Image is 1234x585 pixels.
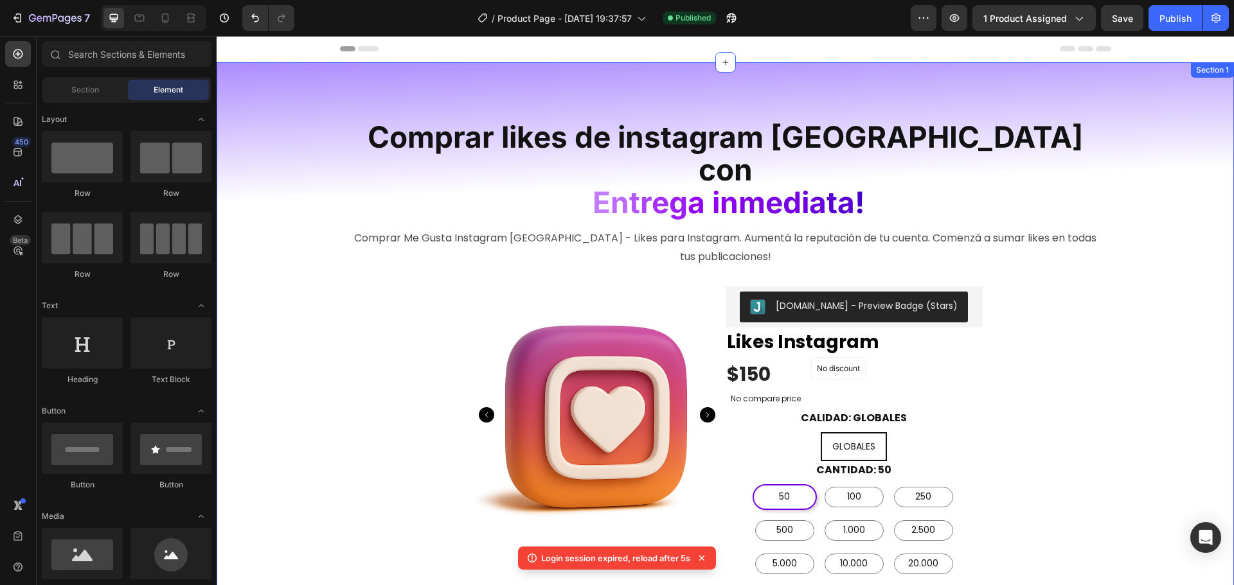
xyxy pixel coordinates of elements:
span: e [435,148,452,184]
span: m [522,148,549,184]
span: Element [154,84,183,96]
span: 10.000 [621,520,654,536]
span: Text [42,300,58,311]
span: GLOBALES [616,404,659,417]
span: Toggle open [191,401,211,421]
input: Search Sections & Elements [42,41,211,67]
span: n [503,148,522,184]
div: Row [130,188,211,199]
span: / [492,12,495,25]
p: No compare price [514,359,584,367]
span: Toggle open [191,295,211,316]
div: $150 [509,322,589,354]
button: 1 product assigned [972,5,1096,31]
div: Beta [10,235,31,245]
span: r [424,148,435,184]
iframe: Design area [217,36,1234,585]
span: 1 product assigned [983,12,1067,25]
span: 50 [560,453,576,469]
div: Button [130,479,211,491]
p: 7 [84,10,90,26]
p: No discount [600,327,643,338]
div: Button [42,479,123,491]
span: Button [42,405,66,417]
button: Save [1101,5,1143,31]
span: 250 [696,453,717,469]
div: Section 1 [977,28,1015,40]
legend: CALIDAD: GLOBALES [583,373,692,391]
div: Row [42,268,123,280]
button: Publish [1149,5,1203,31]
span: 1.000 [624,486,651,502]
div: Row [130,268,211,280]
span: a [593,148,610,184]
span: Layout [42,114,67,125]
img: Judgeme.png [533,263,549,279]
span: Section [71,84,99,96]
span: Toggle open [191,109,211,130]
p: Login session expired, reload after 5s [541,552,690,564]
span: 2.500 [692,486,721,502]
span: 100 [628,453,647,469]
div: [DOMAIN_NAME] - Preview Badge (Stars) [559,263,741,277]
legend: CANTIDAD: 50 [598,425,676,443]
span: 500 [557,486,579,502]
span: ta [610,148,638,184]
div: Text Block [130,374,211,385]
span: Media [42,511,64,522]
span: d [566,148,585,184]
span: Published [675,12,711,24]
div: Publish [1159,12,1192,25]
span: E [376,148,394,184]
div: Heading [42,374,123,385]
span: Toggle open [191,506,211,527]
button: Carousel Back Arrow [262,371,278,387]
p: Comprar Me Gusta Instagram [GEOGRAPHIC_DATA] - Likes para Instagram. Aumentá la reputación de tu ... [135,193,883,231]
span: e [549,148,566,184]
div: 450 [12,137,31,147]
button: Judge.me - Preview Badge (Stars) [523,256,751,286]
span: Save [1112,13,1133,24]
button: 7 [5,5,96,31]
span: t [413,148,424,184]
button: Carousel Next Arrow [483,371,499,387]
span: ! [638,148,648,184]
span: g [452,148,471,184]
div: Open Intercom Messenger [1190,522,1221,553]
div: Row [42,188,123,199]
a: Likes Instagram [509,292,766,321]
span: 5.000 [553,520,583,536]
span: n [394,148,413,184]
span: Product Page - [DATE] 19:37:57 [497,12,632,25]
span: i [585,148,593,184]
div: Undo/Redo [242,5,294,31]
span: 20.000 [689,520,724,536]
span: a i [471,148,503,184]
